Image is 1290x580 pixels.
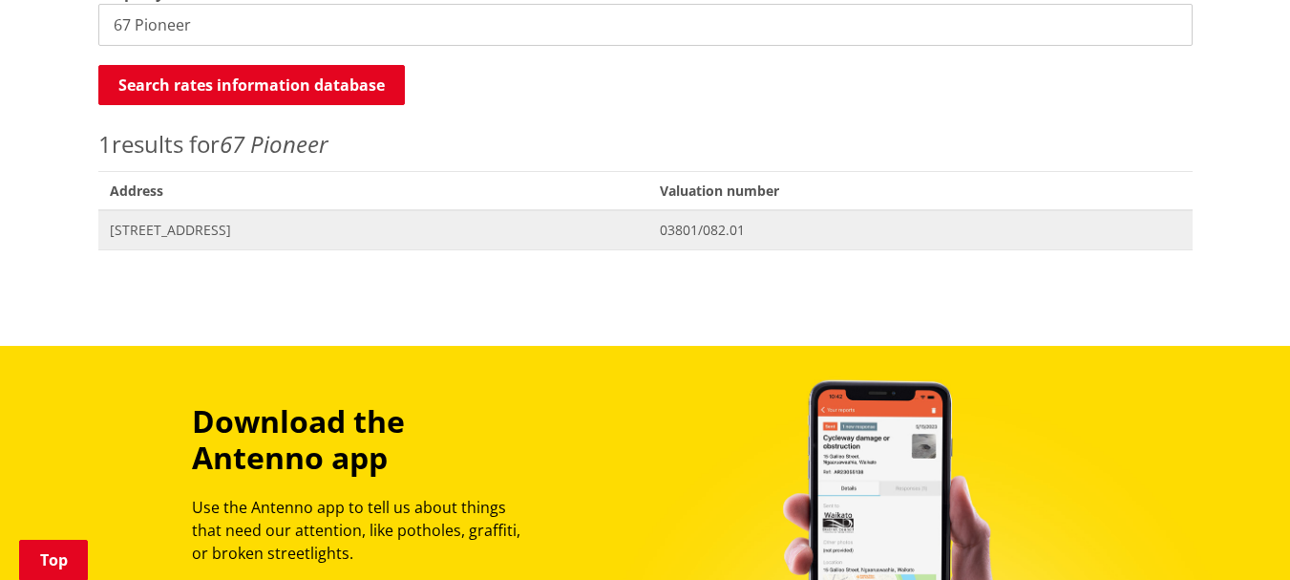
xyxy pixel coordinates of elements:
span: [STREET_ADDRESS] [110,221,638,240]
a: [STREET_ADDRESS] 03801/082.01 [98,210,1193,249]
em: 67 Pioneer [220,128,328,160]
span: Valuation number [648,171,1192,210]
p: results for [98,127,1193,161]
button: Search rates information database [98,65,405,105]
p: Use the Antenno app to tell us about things that need our attention, like potholes, graffiti, or ... [192,496,538,565]
input: e.g. Duke Street NGARUAWAHIA [98,4,1193,46]
h3: Download the Antenno app [192,403,538,477]
span: Address [98,171,649,210]
iframe: Messenger Launcher [1202,500,1271,569]
a: Top [19,540,88,580]
span: 1 [98,128,112,160]
span: 03801/082.01 [660,221,1180,240]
